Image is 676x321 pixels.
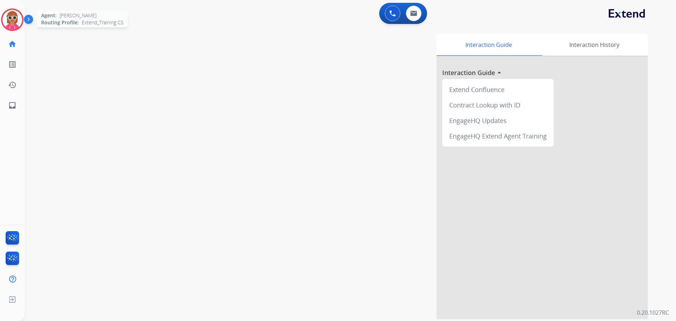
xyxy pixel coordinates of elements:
[82,19,124,26] span: Extend_Training CS
[8,81,17,89] mat-icon: history
[445,82,551,97] div: Extend Confluence
[540,34,648,56] div: Interaction History
[445,128,551,144] div: EngageHQ Extend Agent Training
[445,113,551,128] div: EngageHQ Updates
[437,34,540,56] div: Interaction Guide
[8,60,17,69] mat-icon: list_alt
[60,12,96,19] span: [PERSON_NAME]
[445,97,551,113] div: Contract Lookup with ID
[2,10,22,30] img: avatar
[8,40,17,48] mat-icon: home
[8,101,17,110] mat-icon: inbox
[637,308,669,317] p: 0.20.1027RC
[41,19,79,26] span: Routing Profile:
[41,12,57,19] span: Agent:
